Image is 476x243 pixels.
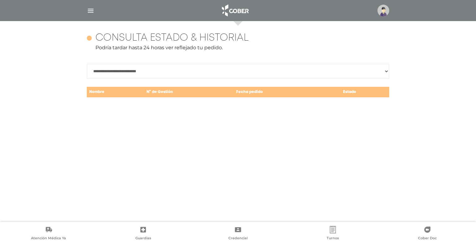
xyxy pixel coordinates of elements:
[327,236,339,241] span: Turnos
[87,7,95,15] img: Cober_menu-lines-white.svg
[87,86,144,98] td: Nombre
[144,86,233,98] td: N° de Gestión
[285,226,380,242] a: Turnos
[324,86,375,98] td: Estado
[377,5,389,16] img: profile-placeholder.svg
[380,226,475,242] a: Cober Doc
[95,32,249,44] h4: Consulta estado & historial
[96,226,191,242] a: Guardias
[191,226,285,242] a: Credencial
[87,44,389,51] p: Podría tardar hasta 24 horas ver reflejado tu pedido.
[218,3,251,18] img: logo_cober_home-white.png
[135,236,151,241] span: Guardias
[228,236,248,241] span: Credencial
[418,236,437,241] span: Cober Doc
[1,226,96,242] a: Atención Médica Ya
[31,236,66,241] span: Atención Médica Ya
[234,86,324,98] td: Fecha pedido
